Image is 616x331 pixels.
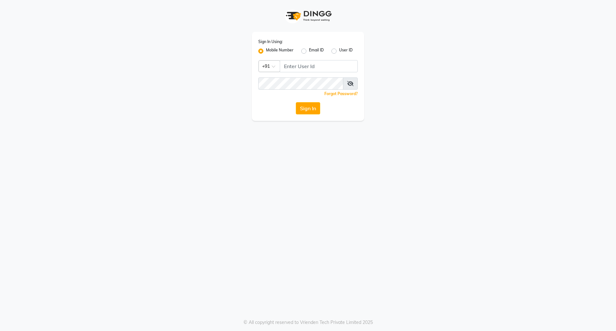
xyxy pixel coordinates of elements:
input: Username [280,60,358,72]
label: Sign In Using: [258,39,283,45]
label: Mobile Number [266,47,294,55]
label: User ID [339,47,353,55]
a: Forgot Password? [324,91,358,96]
button: Sign In [296,102,320,114]
img: logo1.svg [282,6,334,25]
label: Email ID [309,47,324,55]
input: Username [258,77,343,90]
